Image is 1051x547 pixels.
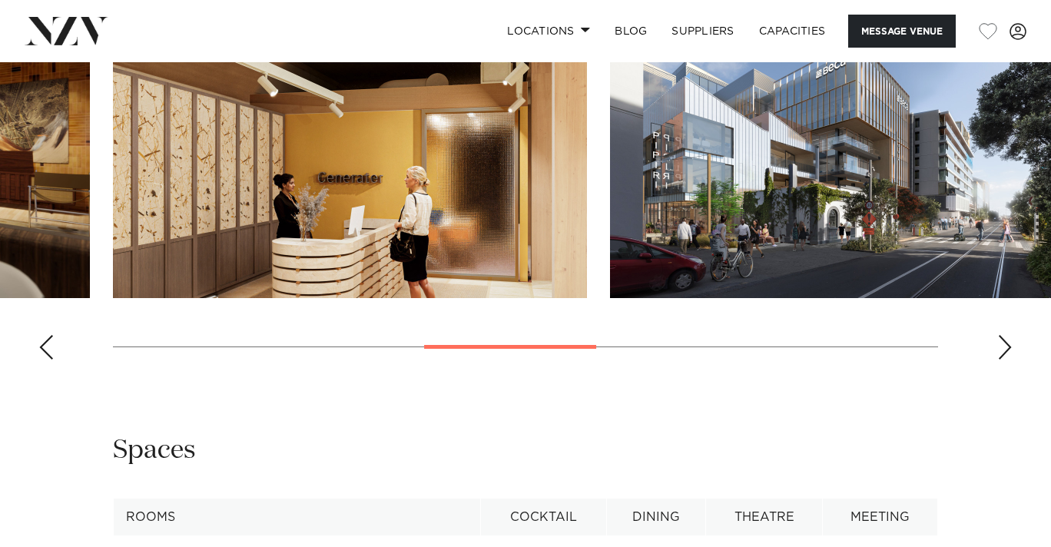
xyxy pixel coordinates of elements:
[480,499,606,536] th: Cocktail
[747,15,838,48] a: Capacities
[114,499,481,536] th: Rooms
[706,499,823,536] th: Theatre
[25,17,108,45] img: nzv-logo.png
[606,499,706,536] th: Dining
[848,15,956,48] button: Message Venue
[822,499,937,536] th: Meeting
[602,15,659,48] a: BLOG
[659,15,746,48] a: SUPPLIERS
[495,15,602,48] a: Locations
[113,433,196,468] h2: Spaces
